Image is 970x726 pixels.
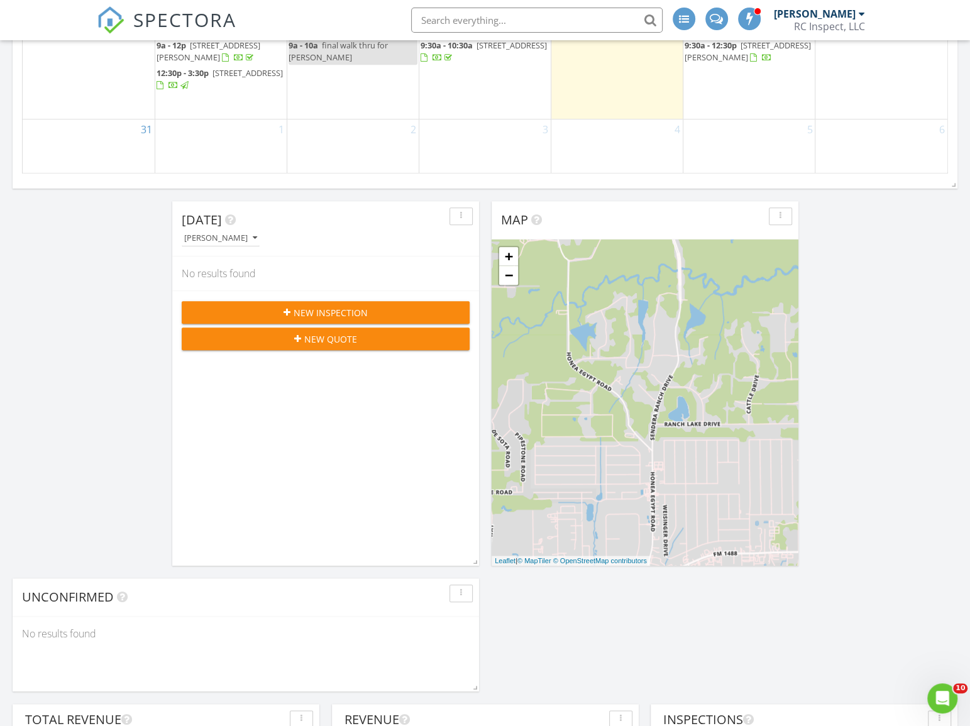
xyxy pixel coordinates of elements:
[212,67,283,79] span: [STREET_ADDRESS]
[495,557,515,564] a: Leaflet
[157,40,260,63] span: [STREET_ADDRESS][PERSON_NAME]
[182,230,260,247] button: [PERSON_NAME]
[683,119,815,173] td: Go to September 5, 2025
[138,119,155,140] a: Go to August 31, 2025
[815,16,947,119] td: Go to August 30, 2025
[408,119,419,140] a: Go to September 2, 2025
[419,119,551,173] td: Go to September 3, 2025
[294,306,368,319] span: New Inspection
[477,40,547,51] span: [STREET_ADDRESS]
[685,40,737,51] span: 9:30a - 12:30p
[501,211,528,228] span: Map
[276,119,287,140] a: Go to September 1, 2025
[685,38,813,65] a: 9:30a - 12:30p [STREET_ADDRESS][PERSON_NAME]
[774,8,856,20] div: [PERSON_NAME]
[133,6,236,33] span: SPECTORA
[927,683,957,713] iframe: Intercom live chat
[683,16,815,119] td: Go to August 29, 2025
[937,119,947,140] a: Go to September 6, 2025
[182,301,470,324] button: New Inspection
[23,119,155,173] td: Go to August 31, 2025
[685,40,811,63] span: [STREET_ADDRESS][PERSON_NAME]
[157,40,260,63] a: 9a - 12p [STREET_ADDRESS][PERSON_NAME]
[182,327,470,350] button: New Quote
[411,8,663,33] input: Search everything...
[289,40,388,63] span: final walk thru for [PERSON_NAME]
[815,119,947,173] td: Go to September 6, 2025
[22,588,114,605] span: Unconfirmed
[157,66,285,93] a: 12:30p - 3:30p [STREET_ADDRESS]
[419,16,551,119] td: Go to August 27, 2025
[157,40,186,51] span: 9a - 12p
[182,211,222,228] span: [DATE]
[499,247,518,266] a: Zoom in
[289,40,318,51] span: 9a - 10a
[184,234,257,243] div: [PERSON_NAME]
[421,40,473,51] span: 9:30a - 10:30a
[421,40,547,63] a: 9:30a - 10:30a [STREET_ADDRESS]
[551,16,683,119] td: Go to August 28, 2025
[287,119,419,173] td: Go to September 2, 2025
[155,119,287,173] td: Go to September 1, 2025
[517,557,551,564] a: © MapTiler
[157,67,209,79] span: 12:30p - 3:30p
[421,38,549,65] a: 9:30a - 10:30a [STREET_ADDRESS]
[794,20,865,33] div: RC Inspect, LLC
[685,40,811,63] a: 9:30a - 12:30p [STREET_ADDRESS][PERSON_NAME]
[804,119,815,140] a: Go to September 5, 2025
[97,17,236,43] a: SPECTORA
[551,119,683,173] td: Go to September 4, 2025
[492,556,650,566] div: |
[97,6,124,34] img: The Best Home Inspection Software - Spectora
[157,67,283,91] a: 12:30p - 3:30p [STREET_ADDRESS]
[553,557,647,564] a: © OpenStreetMap contributors
[499,266,518,285] a: Zoom out
[540,119,551,140] a: Go to September 3, 2025
[155,16,287,119] td: Go to August 25, 2025
[953,683,967,693] span: 10
[23,16,155,119] td: Go to August 24, 2025
[157,38,285,65] a: 9a - 12p [STREET_ADDRESS][PERSON_NAME]
[672,119,683,140] a: Go to September 4, 2025
[287,16,419,119] td: Go to August 26, 2025
[172,256,479,290] div: No results found
[13,617,479,651] div: No results found
[304,333,357,346] span: New Quote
